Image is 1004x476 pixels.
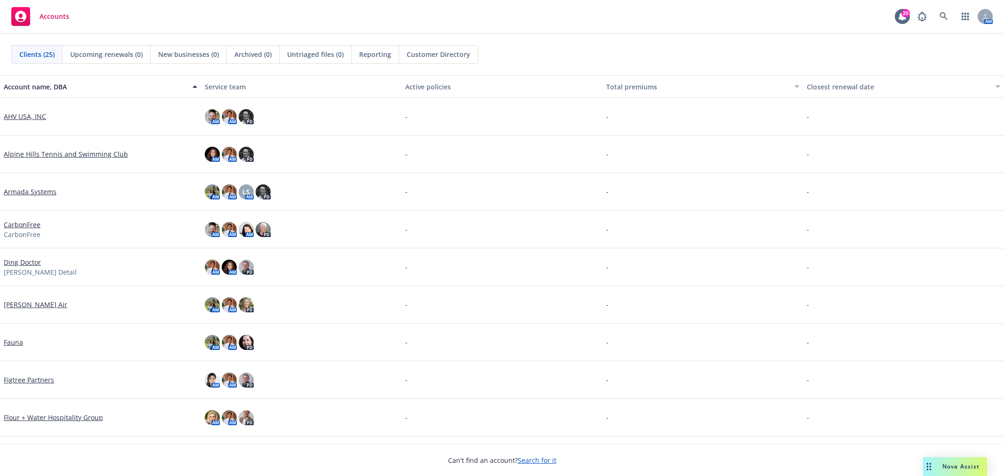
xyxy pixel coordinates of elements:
[942,462,980,470] span: Nova Assist
[256,222,271,237] img: photo
[518,456,556,465] a: Search for it
[913,7,932,26] a: Report a Bug
[807,375,809,385] span: -
[222,147,237,162] img: photo
[19,49,55,59] span: Clients (25)
[239,373,254,388] img: photo
[287,49,344,59] span: Untriaged files (0)
[923,457,987,476] button: Nova Assist
[201,75,402,98] button: Service team
[901,9,910,17] div: 20
[205,82,398,92] div: Service team
[205,109,220,124] img: photo
[4,375,54,385] a: Figtree Partners
[40,13,69,20] span: Accounts
[4,300,67,309] a: [PERSON_NAME] Air
[606,375,609,385] span: -
[807,413,809,422] span: -
[405,149,408,159] span: -
[807,82,990,92] div: Closest renewal date
[205,260,220,275] img: photo
[606,300,609,309] span: -
[407,49,470,59] span: Customer Directory
[606,111,609,121] span: -
[807,187,809,197] span: -
[205,147,220,162] img: photo
[4,337,23,347] a: Fauna
[606,187,609,197] span: -
[4,220,40,230] a: CarbonFree
[4,149,128,159] a: Alpine Hills Tennis and Swimming Club
[934,7,953,26] a: Search
[158,49,219,59] span: New businesses (0)
[606,413,609,422] span: -
[405,187,408,197] span: -
[606,337,609,347] span: -
[405,413,408,422] span: -
[242,187,250,197] span: LS
[807,337,809,347] span: -
[222,184,237,199] img: photo
[205,335,220,350] img: photo
[239,222,254,237] img: photo
[4,230,40,239] span: CarbonFree
[8,3,73,30] a: Accounts
[405,375,408,385] span: -
[205,373,220,388] img: photo
[405,337,408,347] span: -
[807,111,809,121] span: -
[606,262,609,272] span: -
[405,111,408,121] span: -
[239,260,254,275] img: photo
[222,410,237,425] img: photo
[239,109,254,124] img: photo
[405,262,408,272] span: -
[405,82,599,92] div: Active policies
[606,82,789,92] div: Total premiums
[402,75,602,98] button: Active policies
[807,224,809,234] span: -
[807,149,809,159] span: -
[239,410,254,425] img: photo
[807,262,809,272] span: -
[239,335,254,350] img: photo
[956,7,975,26] a: Switch app
[222,373,237,388] img: photo
[222,335,237,350] img: photo
[405,224,408,234] span: -
[222,260,237,275] img: photo
[205,222,220,237] img: photo
[4,257,41,267] a: Ding Doctor
[923,457,935,476] div: Drag to move
[4,111,46,121] a: AHV USA, INC
[205,184,220,199] img: photo
[606,224,609,234] span: -
[239,297,254,312] img: photo
[4,82,187,92] div: Account name, DBA
[234,49,272,59] span: Archived (0)
[4,267,77,277] span: [PERSON_NAME] Detail
[405,300,408,309] span: -
[4,413,103,422] a: Flour + Water Hospitality Group
[606,149,609,159] span: -
[4,187,56,197] a: Armada Systems
[807,300,809,309] span: -
[222,297,237,312] img: photo
[448,455,556,465] span: Can't find an account?
[222,222,237,237] img: photo
[359,49,391,59] span: Reporting
[803,75,1004,98] button: Closest renewal date
[70,49,143,59] span: Upcoming renewals (0)
[602,75,803,98] button: Total premiums
[256,184,271,199] img: photo
[205,410,220,425] img: photo
[205,297,220,312] img: photo
[222,109,237,124] img: photo
[239,147,254,162] img: photo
